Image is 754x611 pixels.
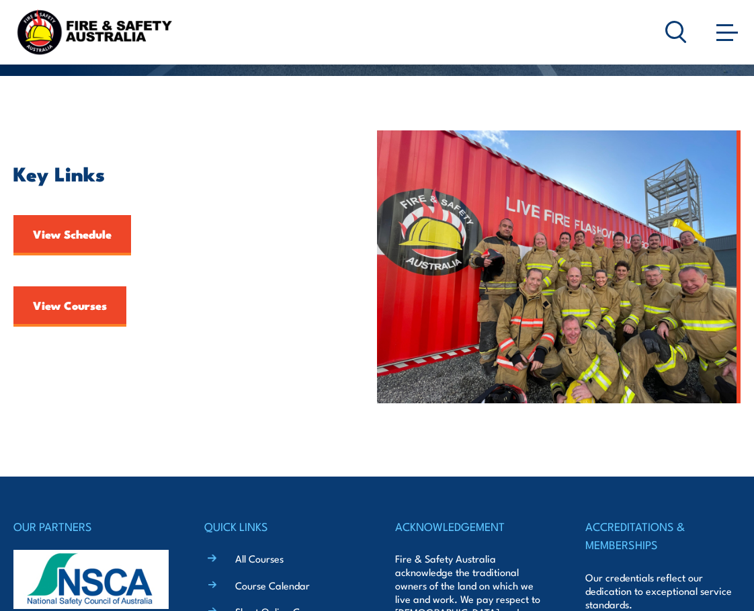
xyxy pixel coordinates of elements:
img: nsca-logo-footer [13,550,169,608]
img: FSA People – Team photo aug 2023 [377,130,741,403]
a: View Schedule [13,215,131,255]
h2: Key Links [13,164,357,181]
h4: ACKNOWLEDGEMENT [395,517,550,536]
a: View Courses [13,286,126,327]
a: Course Calendar [235,578,310,592]
a: All Courses [235,551,284,565]
h4: ACCREDITATIONS & MEMBERSHIPS [585,517,741,554]
h4: OUR PARTNERS [13,517,169,536]
h4: QUICK LINKS [204,517,360,536]
p: Our credentials reflect our dedication to exceptional service standards. [585,571,741,611]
